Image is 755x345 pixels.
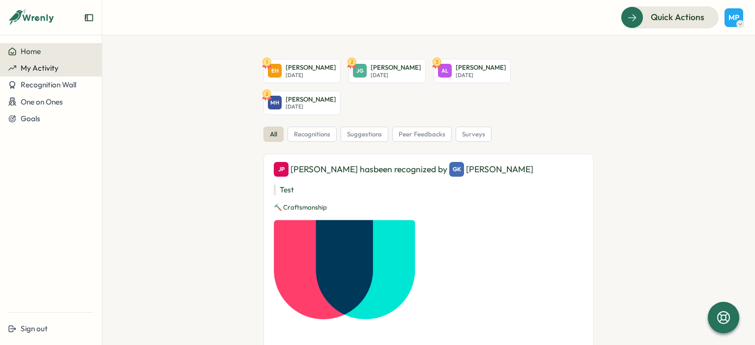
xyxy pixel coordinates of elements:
[286,63,336,72] p: [PERSON_NAME]
[356,67,364,75] span: JG
[21,80,76,89] span: Recognition Wall
[21,63,58,73] span: My Activity
[21,324,48,333] span: Sign out
[278,164,285,174] span: JP
[371,63,421,72] p: [PERSON_NAME]
[453,164,461,174] span: GK
[371,72,421,79] p: [DATE]
[294,130,330,139] span: recognitions
[441,67,448,75] span: AL
[462,130,485,139] span: surveys
[263,91,341,115] a: 2MH[PERSON_NAME][DATE]
[263,59,341,83] a: 1EH[PERSON_NAME][DATE]
[270,130,277,139] span: all
[725,8,743,27] button: MP
[265,90,268,97] text: 2
[347,130,382,139] span: suggestions
[348,59,426,83] a: 2JG[PERSON_NAME][DATE]
[350,58,353,65] text: 2
[21,47,41,56] span: Home
[286,72,336,79] p: [DATE]
[286,95,336,104] p: [PERSON_NAME]
[651,11,704,24] span: Quick Actions
[456,72,506,79] p: [DATE]
[456,63,506,72] p: [PERSON_NAME]
[271,67,279,75] span: EH
[286,104,336,110] p: [DATE]
[84,13,94,23] button: Expand sidebar
[399,130,445,139] span: peer feedbacks
[728,13,739,22] span: MP
[434,59,511,83] a: 3AL[PERSON_NAME][DATE]
[449,162,533,177] div: [PERSON_NAME]
[266,58,268,65] text: 1
[274,185,583,195] p: Test
[270,99,279,107] span: MH
[274,162,583,177] div: [PERSON_NAME] has been recognized by
[21,114,40,123] span: Goals
[436,58,438,65] text: 3
[21,97,63,106] span: One on Ones
[621,6,719,28] button: Quick Actions
[274,203,583,212] p: 🔨 Craftsmanship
